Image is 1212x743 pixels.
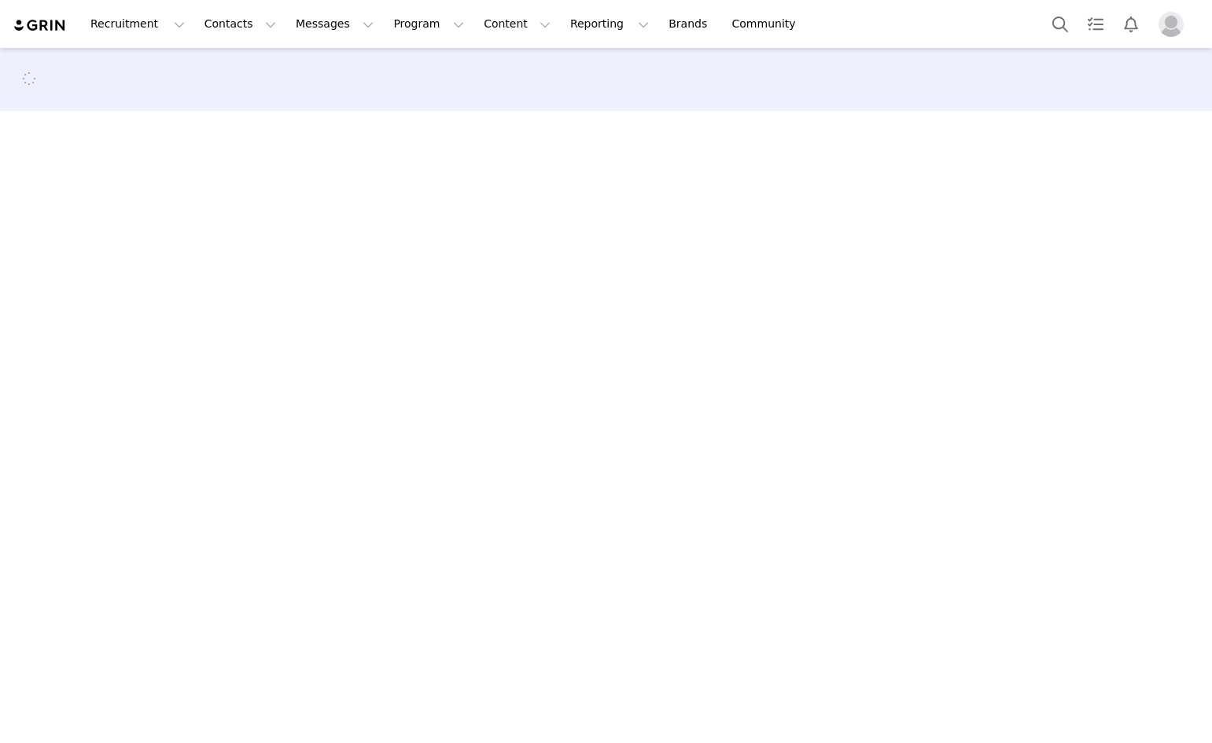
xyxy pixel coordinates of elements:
[723,6,812,42] a: Community
[1149,12,1199,37] button: Profile
[659,6,721,42] a: Brands
[1043,6,1078,42] button: Search
[474,6,560,42] button: Content
[81,6,194,42] button: Recruitment
[195,6,286,42] button: Contacts
[13,18,68,33] img: grin logo
[1159,12,1184,37] img: placeholder-profile.jpg
[1078,6,1113,42] a: Tasks
[561,6,658,42] button: Reporting
[384,6,473,42] button: Program
[1114,6,1148,42] button: Notifications
[286,6,383,42] button: Messages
